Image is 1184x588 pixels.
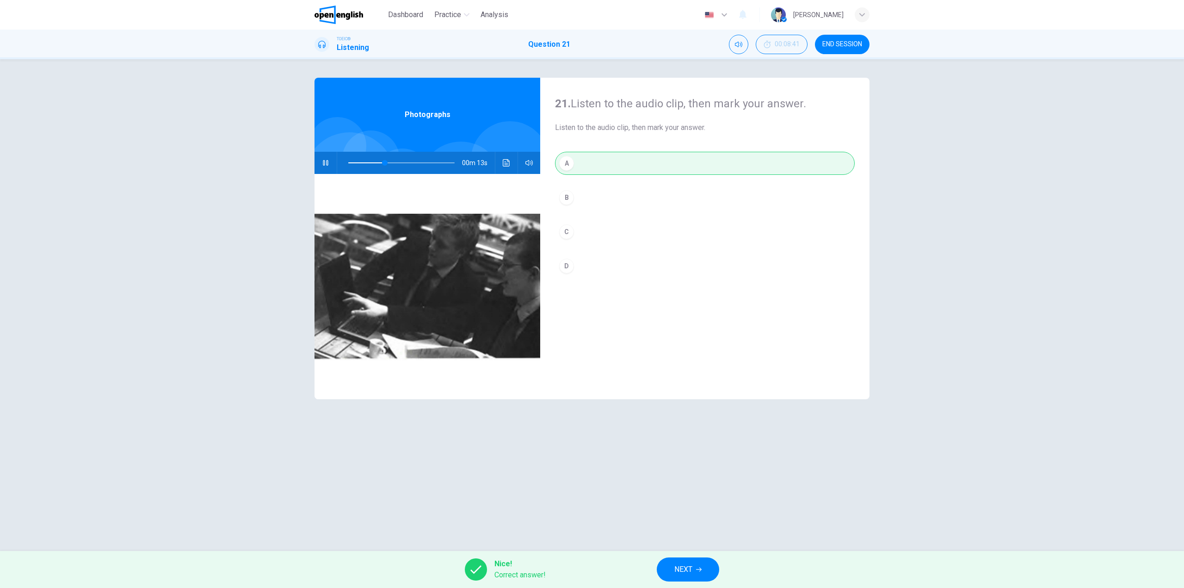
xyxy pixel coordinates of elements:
h1: Question 21 [528,39,570,50]
span: Analysis [481,9,508,20]
button: Analysis [477,6,512,23]
img: Profile picture [771,7,786,22]
div: [PERSON_NAME] [793,9,844,20]
span: 00:08:41 [775,41,800,48]
a: OpenEnglish logo [314,6,384,24]
h1: Listening [337,42,369,53]
span: Correct answer! [494,569,546,581]
span: Photographs [405,109,450,120]
strong: 21. [555,97,571,110]
span: NEXT [674,563,692,576]
span: Dashboard [388,9,423,20]
span: END SESSION [822,41,862,48]
img: Photographs [314,174,540,399]
div: Mute [729,35,748,54]
span: Nice! [494,558,546,569]
span: TOEIC® [337,36,351,42]
h4: Listen to the audio clip, then mark your answer. [555,96,855,111]
span: Practice [434,9,461,20]
span: 00m 13s [462,152,495,174]
button: Practice [431,6,473,23]
button: Dashboard [384,6,427,23]
img: en [703,12,715,19]
span: Listen to the audio clip, then mark your answer. [555,122,855,133]
button: NEXT [657,557,719,582]
img: OpenEnglish logo [314,6,363,24]
button: 00:08:41 [756,35,808,54]
button: Click to see the audio transcription [499,152,514,174]
div: Hide [756,35,808,54]
button: END SESSION [815,35,869,54]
